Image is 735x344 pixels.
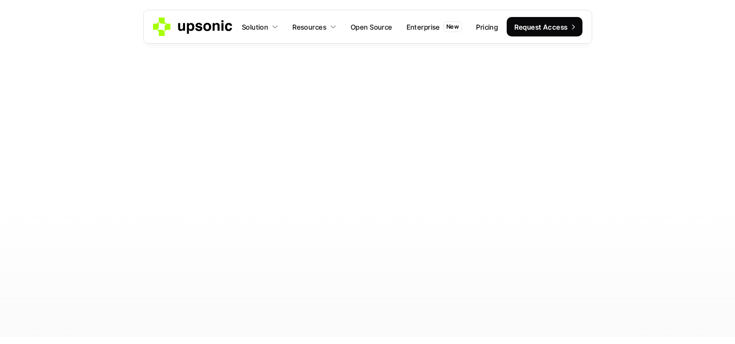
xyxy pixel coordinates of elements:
[210,223,526,251] p: Automate complex workflows across your organization with autonomous AI agents. Deploy instantly o...
[351,22,393,32] p: Open Source
[507,17,582,36] a: Request Access
[370,262,462,287] a: Request Access
[407,22,440,32] p: Enterprise
[514,22,568,32] p: Request Access
[401,18,468,35] a: EnterpriseNew
[470,18,504,35] a: Pricing
[345,87,390,98] p: ★ 7.5k GitHub
[286,268,342,282] p: Documentation
[345,18,398,35] a: Open Source
[446,23,459,30] p: New
[476,22,498,32] p: Pricing
[236,18,284,35] a: Solution
[195,108,535,213] h1: The Leading Platform for Production‑Ready AI Agents
[273,262,362,287] a: Documentation
[242,22,268,32] p: Solution
[382,268,442,282] p: Request Access
[292,22,326,32] p: Resources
